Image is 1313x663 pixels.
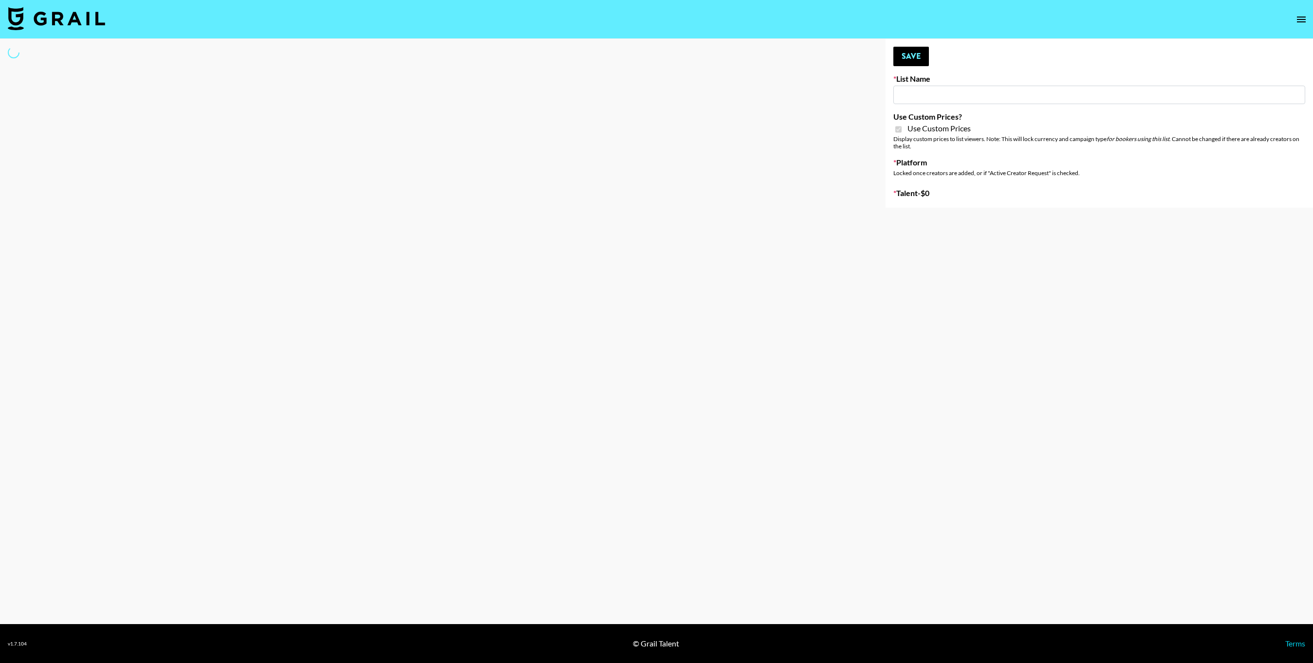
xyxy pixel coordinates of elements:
[633,639,679,648] div: © Grail Talent
[893,158,1305,167] label: Platform
[1285,639,1305,648] a: Terms
[893,188,1305,198] label: Talent - $ 0
[1107,135,1169,143] em: for bookers using this list
[1292,10,1311,29] button: open drawer
[893,135,1305,150] div: Display custom prices to list viewers. Note: This will lock currency and campaign type . Cannot b...
[893,47,929,66] button: Save
[8,641,27,647] div: v 1.7.104
[8,7,105,30] img: Grail Talent
[907,124,971,133] span: Use Custom Prices
[893,74,1305,84] label: List Name
[893,169,1305,177] div: Locked once creators are added, or if "Active Creator Request" is checked.
[893,112,1305,122] label: Use Custom Prices?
